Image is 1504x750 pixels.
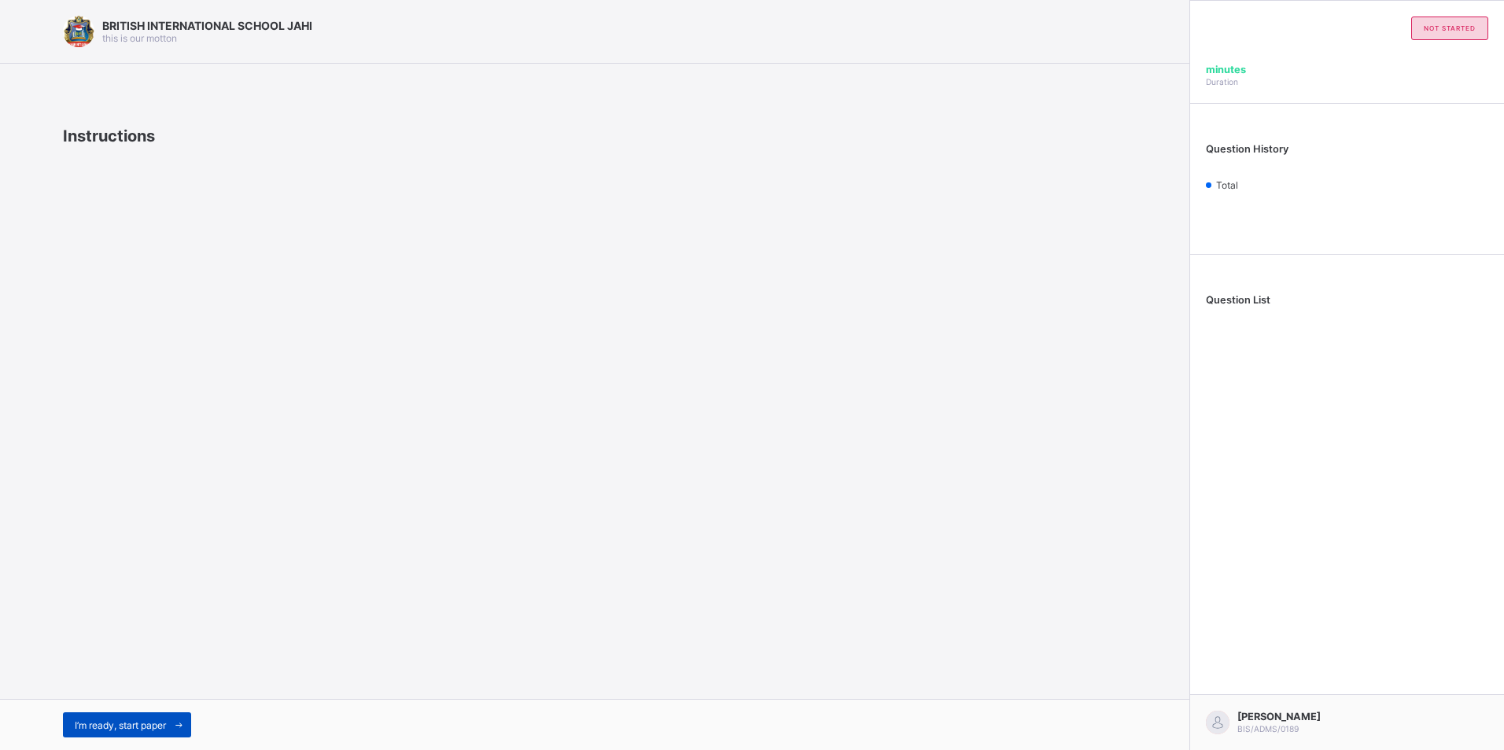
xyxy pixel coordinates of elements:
span: BIS/ADMS/0189 [1237,724,1299,733]
span: Question List [1206,294,1270,306]
span: Total [1216,179,1238,191]
span: minutes [1206,64,1246,75]
span: Instructions [63,127,155,145]
span: not started [1424,24,1476,32]
span: Duration [1206,77,1238,86]
span: BRITISH INTERNATIONAL SCHOOL JAHI [102,19,312,32]
span: this is our motton [102,32,177,44]
span: [PERSON_NAME] [1237,711,1321,722]
span: Question History [1206,143,1288,155]
span: I’m ready, start paper [75,719,166,731]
